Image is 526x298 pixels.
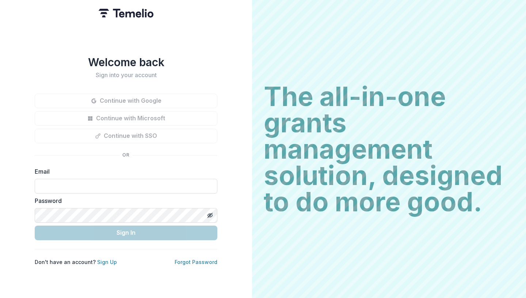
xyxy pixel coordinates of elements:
[175,259,217,265] a: Forgot Password
[35,72,217,79] h2: Sign into your account
[35,94,217,108] button: Continue with Google
[97,259,117,265] a: Sign Up
[35,56,217,69] h1: Welcome back
[35,167,213,176] label: Email
[35,226,217,240] button: Sign In
[204,210,216,221] button: Toggle password visibility
[35,196,213,205] label: Password
[35,129,217,143] button: Continue with SSO
[99,9,153,18] img: Temelio
[35,258,117,266] p: Don't have an account?
[35,111,217,126] button: Continue with Microsoft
